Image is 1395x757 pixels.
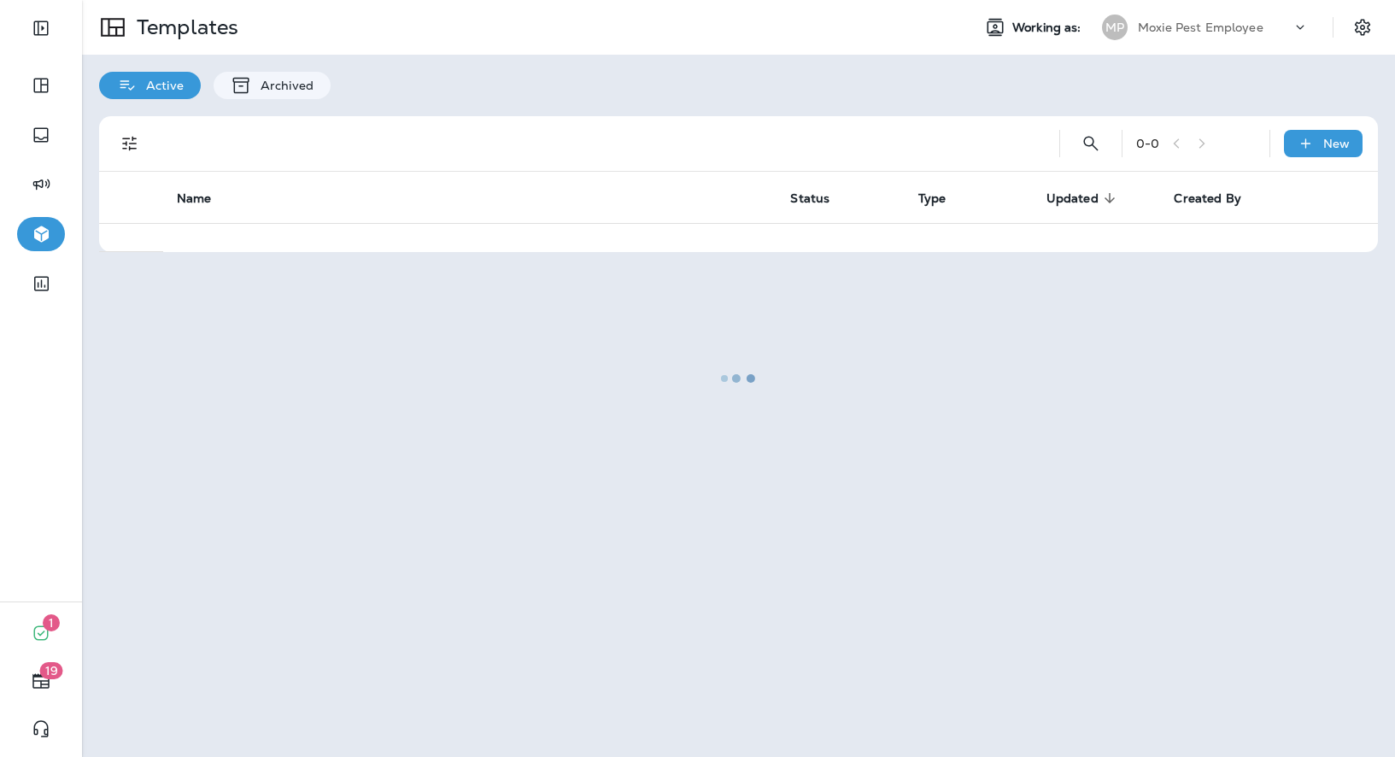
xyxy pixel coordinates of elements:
[17,664,65,698] button: 19
[43,614,60,631] span: 1
[17,616,65,650] button: 1
[40,662,63,679] span: 19
[1323,137,1350,150] p: New
[17,11,65,45] button: Expand Sidebar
